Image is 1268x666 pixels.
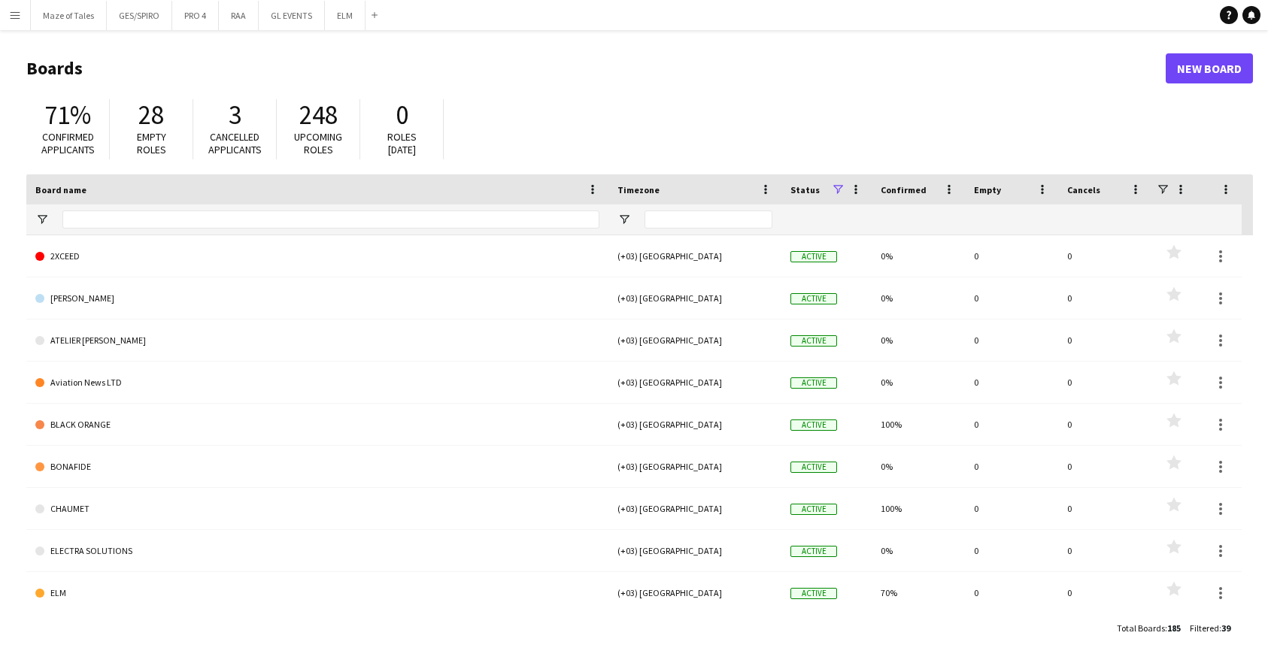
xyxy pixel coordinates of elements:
[138,98,164,132] span: 28
[1166,53,1253,83] a: New Board
[617,213,631,226] button: Open Filter Menu
[872,446,965,487] div: 0%
[41,130,95,156] span: Confirmed applicants
[790,462,837,473] span: Active
[965,572,1058,613] div: 0
[1058,362,1151,403] div: 0
[1067,184,1100,195] span: Cancels
[1190,613,1230,643] div: :
[208,130,262,156] span: Cancelled applicants
[1058,404,1151,445] div: 0
[608,446,781,487] div: (+03) [GEOGRAPHIC_DATA]
[790,546,837,557] span: Active
[44,98,91,132] span: 71%
[608,572,781,613] div: (+03) [GEOGRAPHIC_DATA]
[229,98,241,132] span: 3
[608,530,781,571] div: (+03) [GEOGRAPHIC_DATA]
[965,235,1058,277] div: 0
[396,98,408,132] span: 0
[1058,319,1151,361] div: 0
[35,319,599,362] a: ATELIER [PERSON_NAME]
[62,210,599,229] input: Board name Filter Input
[608,277,781,319] div: (+03) [GEOGRAPHIC_DATA]
[1058,530,1151,571] div: 0
[872,530,965,571] div: 0%
[608,319,781,361] div: (+03) [GEOGRAPHIC_DATA]
[219,1,259,30] button: RAA
[299,98,338,132] span: 248
[872,235,965,277] div: 0%
[26,57,1166,80] h1: Boards
[35,488,599,530] a: CHAUMET
[608,235,781,277] div: (+03) [GEOGRAPHIC_DATA]
[35,184,86,195] span: Board name
[790,419,837,431] span: Active
[965,319,1058,361] div: 0
[608,362,781,403] div: (+03) [GEOGRAPHIC_DATA]
[35,446,599,488] a: BONAFIDE
[294,130,342,156] span: Upcoming roles
[1167,622,1181,634] span: 185
[790,293,837,304] span: Active
[1058,446,1151,487] div: 0
[645,210,772,229] input: Timezone Filter Input
[35,404,599,446] a: BLACK ORANGE
[137,130,166,156] span: Empty roles
[965,362,1058,403] div: 0
[965,488,1058,529] div: 0
[872,488,965,529] div: 100%
[790,588,837,599] span: Active
[387,130,417,156] span: Roles [DATE]
[872,319,965,361] div: 0%
[35,572,599,614] a: ELM
[35,277,599,319] a: [PERSON_NAME]
[172,1,219,30] button: PRO 4
[35,362,599,404] a: Aviation News LTD
[965,277,1058,319] div: 0
[790,504,837,515] span: Active
[617,184,660,195] span: Timezone
[881,184,927,195] span: Confirmed
[608,488,781,529] div: (+03) [GEOGRAPHIC_DATA]
[35,213,49,226] button: Open Filter Menu
[107,1,172,30] button: GES/SPIRO
[608,404,781,445] div: (+03) [GEOGRAPHIC_DATA]
[790,377,837,389] span: Active
[790,335,837,347] span: Active
[325,1,366,30] button: ELM
[965,530,1058,571] div: 0
[974,184,1001,195] span: Empty
[965,446,1058,487] div: 0
[790,184,820,195] span: Status
[1190,622,1219,634] span: Filtered
[1058,572,1151,613] div: 0
[965,404,1058,445] div: 0
[1117,622,1165,634] span: Total Boards
[1058,235,1151,277] div: 0
[1117,613,1181,643] div: :
[872,362,965,403] div: 0%
[872,404,965,445] div: 100%
[872,572,965,613] div: 70%
[31,1,107,30] button: Maze of Tales
[259,1,325,30] button: GL EVENTS
[35,235,599,277] a: 2XCEED
[1058,488,1151,529] div: 0
[1058,277,1151,319] div: 0
[872,277,965,319] div: 0%
[35,530,599,572] a: ELECTRA SOLUTIONS
[1221,622,1230,634] span: 39
[790,251,837,262] span: Active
